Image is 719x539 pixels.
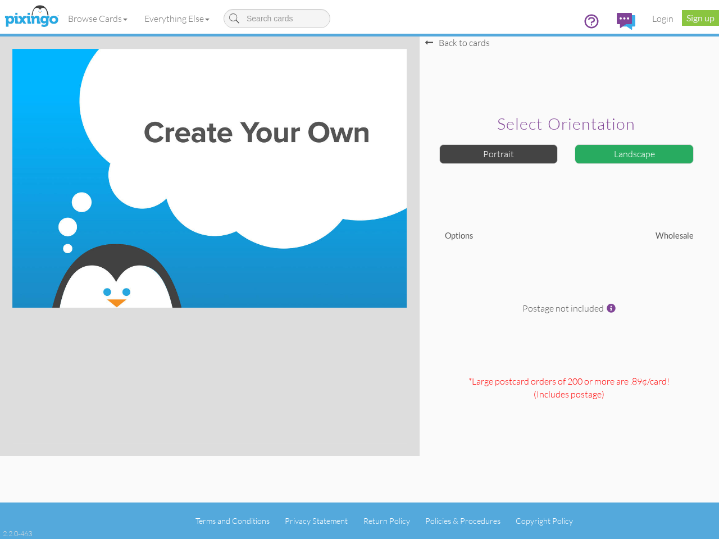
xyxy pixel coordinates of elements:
[682,10,719,26] a: Sign up
[617,13,635,30] img: comments.svg
[195,516,270,526] a: Terms and Conditions
[436,230,570,242] div: Options
[363,516,410,526] a: Return Policy
[575,144,694,164] div: Landscape
[428,302,711,369] div: Postage not included
[439,144,558,164] div: Portrait
[644,4,682,33] a: Login
[569,230,702,242] div: Wholesale
[224,9,330,28] input: Search cards
[428,375,711,455] div: *Large postcard orders of 200 or more are .89¢/card! (Includes postage )
[2,3,61,31] img: pixingo logo
[136,4,218,33] a: Everything Else
[12,49,407,308] img: create-your-own-landscape.jpg
[442,115,691,133] h2: Select orientation
[60,4,136,33] a: Browse Cards
[3,528,32,538] div: 2.2.0-463
[425,516,500,526] a: Policies & Procedures
[516,516,573,526] a: Copyright Policy
[285,516,348,526] a: Privacy Statement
